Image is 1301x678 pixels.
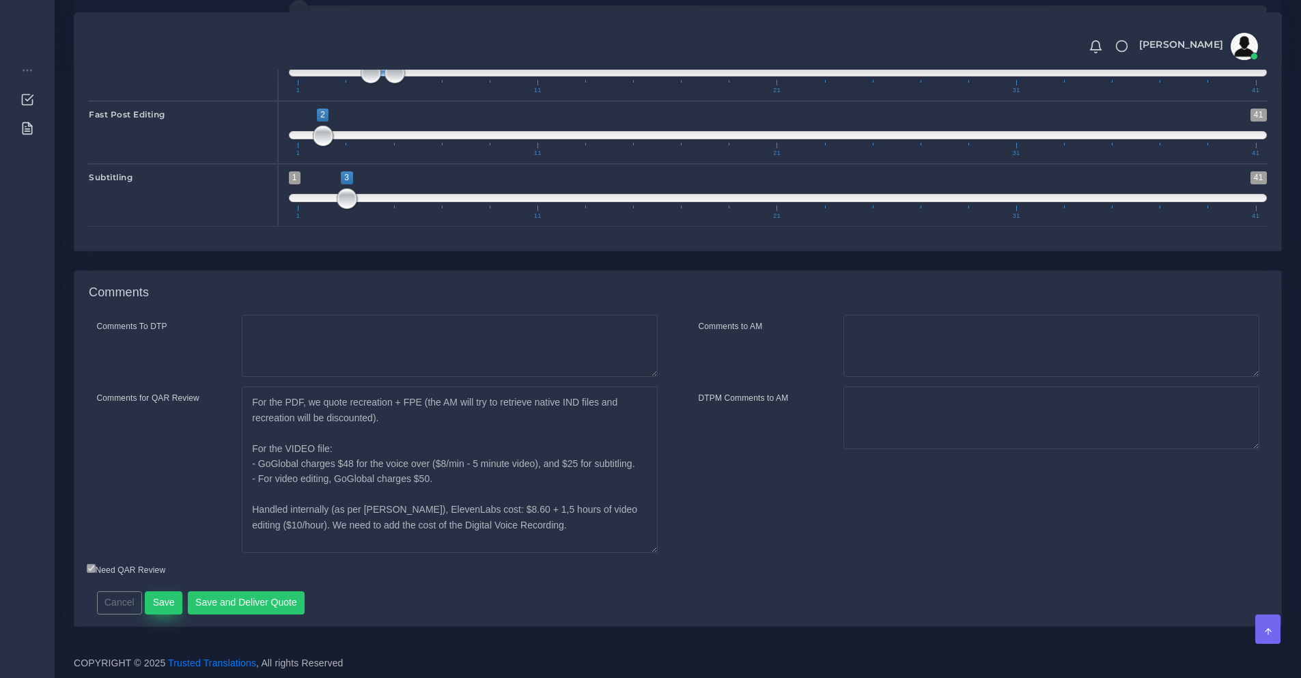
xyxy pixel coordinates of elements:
[145,591,182,615] button: Save
[289,171,300,184] span: 1
[242,386,657,553] textarea: For the PDF, we quote recreation + FPE (the AM will try to retrieve native IND files and recreati...
[1250,150,1261,156] span: 41
[699,320,763,333] label: Comments to AM
[1132,33,1263,60] a: [PERSON_NAME]avatar
[341,171,352,184] span: 3
[1250,171,1267,184] span: 41
[1011,150,1022,156] span: 31
[97,597,143,608] a: Cancel
[89,109,165,119] strong: Fast Post Editing
[532,213,544,219] span: 11
[317,109,328,122] span: 2
[1250,213,1261,219] span: 41
[294,213,303,219] span: 1
[771,87,783,94] span: 21
[532,150,544,156] span: 11
[168,658,256,668] a: Trusted Translations
[1011,87,1022,94] span: 31
[87,564,166,576] label: Need QAR Review
[188,591,305,615] button: Save and Deliver Quote
[699,392,789,404] label: DTPM Comments to AM
[1139,40,1223,49] span: [PERSON_NAME]
[771,213,783,219] span: 21
[87,564,96,573] input: Need QAR Review
[294,150,303,156] span: 1
[771,150,783,156] span: 21
[97,320,167,333] label: Comments To DTP
[294,87,303,94] span: 1
[97,591,143,615] button: Cancel
[532,87,544,94] span: 11
[1231,33,1258,60] img: avatar
[1250,109,1267,122] span: 41
[1011,213,1022,219] span: 31
[74,656,344,670] span: COPYRIGHT © 2025
[89,172,132,182] strong: Subtitling
[97,392,199,404] label: Comments for QAR Review
[89,285,149,300] h4: Comments
[256,656,343,670] span: , All rights Reserved
[1250,87,1261,94] span: 41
